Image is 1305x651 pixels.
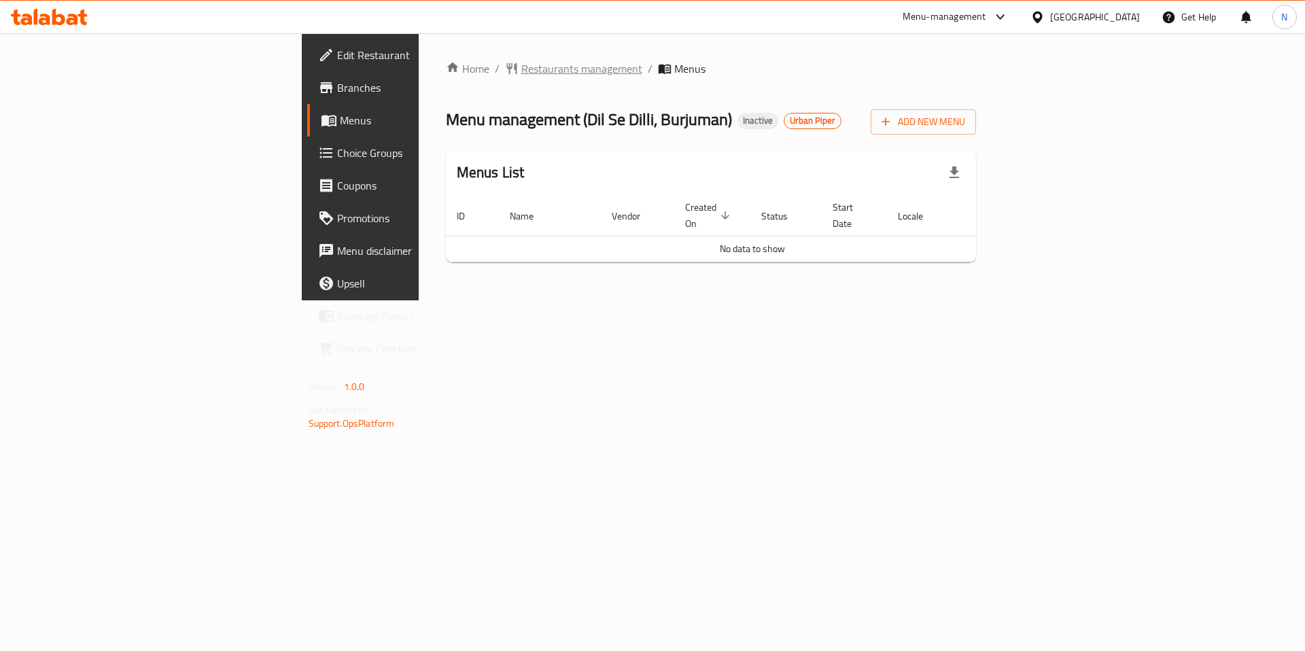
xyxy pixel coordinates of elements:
[307,332,520,365] a: Grocery Checklist
[903,9,986,25] div: Menu-management
[337,340,509,357] span: Grocery Checklist
[337,308,509,324] span: Coverage Report
[505,60,642,77] a: Restaurants management
[737,113,778,129] div: Inactive
[307,300,520,332] a: Coverage Report
[446,60,977,77] nav: breadcrumb
[337,243,509,259] span: Menu disclaimer
[1281,10,1287,24] span: N
[307,104,520,137] a: Menus
[957,195,1059,236] th: Actions
[938,156,971,189] div: Export file
[1050,10,1140,24] div: [GEOGRAPHIC_DATA]
[612,208,658,224] span: Vendor
[882,113,965,130] span: Add New Menu
[674,60,706,77] span: Menus
[337,47,509,63] span: Edit Restaurant
[337,275,509,292] span: Upsell
[510,208,551,224] span: Name
[457,162,525,183] h2: Menus List
[307,169,520,202] a: Coupons
[446,104,732,135] span: Menu management ( Dil Se Dilli, Burjuman )
[307,234,520,267] a: Menu disclaimer
[307,71,520,104] a: Branches
[685,199,734,232] span: Created On
[344,378,365,395] span: 1.0.0
[309,378,342,395] span: Version:
[521,60,642,77] span: Restaurants management
[309,415,395,432] a: Support.OpsPlatform
[784,115,841,126] span: Urban Piper
[337,145,509,161] span: Choice Groups
[833,199,871,232] span: Start Date
[309,401,371,419] span: Get support on:
[337,80,509,96] span: Branches
[898,208,941,224] span: Locale
[340,112,509,128] span: Menus
[457,208,483,224] span: ID
[307,39,520,71] a: Edit Restaurant
[307,267,520,300] a: Upsell
[307,137,520,169] a: Choice Groups
[446,195,1059,262] table: enhanced table
[648,60,652,77] li: /
[871,109,976,135] button: Add New Menu
[307,202,520,234] a: Promotions
[761,208,805,224] span: Status
[720,240,785,258] span: No data to show
[337,210,509,226] span: Promotions
[337,177,509,194] span: Coupons
[737,115,778,126] span: Inactive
